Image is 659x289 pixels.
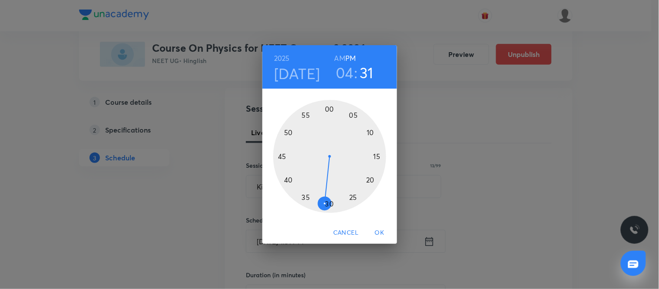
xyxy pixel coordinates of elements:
[274,52,290,64] button: 2025
[360,63,374,82] button: 31
[345,52,356,64] button: PM
[366,225,394,241] button: OK
[369,227,390,238] span: OK
[334,52,345,64] button: AM
[274,64,320,83] button: [DATE]
[330,225,362,241] button: Cancel
[354,63,358,82] h3: :
[333,227,358,238] span: Cancel
[336,63,354,82] button: 04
